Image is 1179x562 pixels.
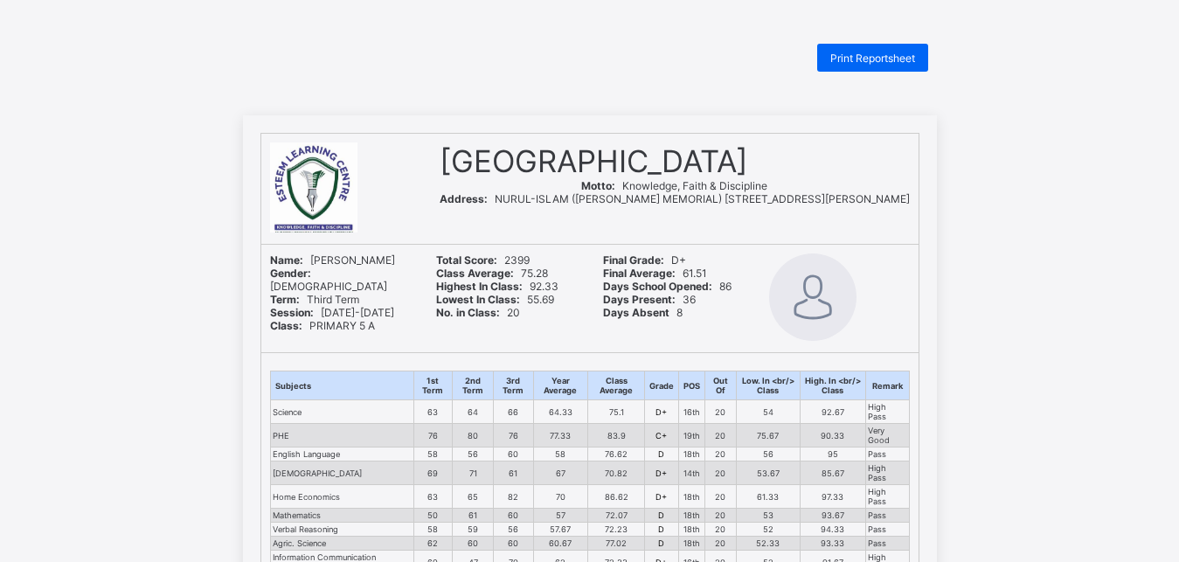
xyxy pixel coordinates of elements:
td: Very Good [865,424,909,448]
span: 2399 [436,253,530,267]
td: 72.07 [588,509,645,523]
td: Pass [865,509,909,523]
td: 95 [800,448,865,461]
b: Address: [440,192,488,205]
td: Pass [865,537,909,551]
td: 54 [736,400,800,424]
td: 20 [704,485,736,509]
td: 20 [704,400,736,424]
td: 93.33 [800,537,865,551]
td: D [644,448,678,461]
td: 20 [704,424,736,448]
span: 8 [603,306,683,319]
td: 60.67 [533,537,588,551]
td: 86.62 [588,485,645,509]
span: [PERSON_NAME] [270,253,395,267]
td: Pass [865,448,909,461]
td: 20 [704,537,736,551]
td: 18th [678,448,704,461]
th: Subjects [270,371,413,400]
td: 57 [533,509,588,523]
span: 75.28 [436,267,548,280]
th: 3rd Term [493,371,533,400]
td: Science [270,400,413,424]
td: D+ [644,485,678,509]
td: 82 [493,485,533,509]
th: Low. In <br/> Class [736,371,800,400]
td: 61.33 [736,485,800,509]
td: 16th [678,400,704,424]
b: Total Score: [436,253,497,267]
span: [GEOGRAPHIC_DATA] [440,142,748,179]
td: 60 [493,509,533,523]
span: [DEMOGRAPHIC_DATA] [270,267,387,293]
td: 69 [413,461,452,485]
td: 65 [453,485,494,509]
span: Third Term [270,293,359,306]
td: 61 [493,461,533,485]
td: Pass [865,523,909,537]
td: 63 [413,400,452,424]
td: Verbal Reasoning [270,523,413,537]
td: 77.02 [588,537,645,551]
td: Mathematics [270,509,413,523]
span: 55.69 [436,293,554,306]
td: D [644,537,678,551]
b: Lowest In Class: [436,293,520,306]
td: Home Economics [270,485,413,509]
span: 86 [603,280,732,293]
td: 94.33 [800,523,865,537]
td: 92.67 [800,400,865,424]
td: 90.33 [800,424,865,448]
td: High Pass [865,400,909,424]
th: POS [678,371,704,400]
td: 56 [493,523,533,537]
span: 20 [436,306,520,319]
td: D+ [644,461,678,485]
td: 66 [493,400,533,424]
b: Gender: [270,267,311,280]
td: 52 [736,523,800,537]
td: 52.33 [736,537,800,551]
td: 53 [736,509,800,523]
span: D+ [603,253,686,267]
span: NURUL-ISLAM ([PERSON_NAME] MEMORIAL) [STREET_ADDRESS][PERSON_NAME] [440,192,910,205]
span: 92.33 [436,280,558,293]
td: 76 [493,424,533,448]
td: 70 [533,485,588,509]
td: [DEMOGRAPHIC_DATA] [270,461,413,485]
span: Knowledge, Faith & Discipline [581,179,767,192]
td: 20 [704,448,736,461]
span: [DATE]-[DATE] [270,306,394,319]
td: 72.23 [588,523,645,537]
th: Year Average [533,371,588,400]
td: 58 [413,448,452,461]
td: 20 [704,509,736,523]
b: Final Grade: [603,253,664,267]
b: No. in Class: [436,306,500,319]
th: 1st Term [413,371,452,400]
span: PRIMARY 5 A [270,319,375,332]
td: 80 [453,424,494,448]
td: 64.33 [533,400,588,424]
th: Remark [865,371,909,400]
td: 18th [678,523,704,537]
td: 75.1 [588,400,645,424]
td: 70.82 [588,461,645,485]
b: Class Average: [436,267,514,280]
td: 18th [678,509,704,523]
b: Days School Opened: [603,280,712,293]
td: D [644,509,678,523]
td: D+ [644,400,678,424]
td: 50 [413,509,452,523]
td: 93.67 [800,509,865,523]
th: Out Of [704,371,736,400]
th: 2nd Term [453,371,494,400]
td: High Pass [865,461,909,485]
td: 58 [413,523,452,537]
td: 56 [736,448,800,461]
th: Grade [644,371,678,400]
td: 60 [453,537,494,551]
td: PHE [270,424,413,448]
td: 20 [704,523,736,537]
